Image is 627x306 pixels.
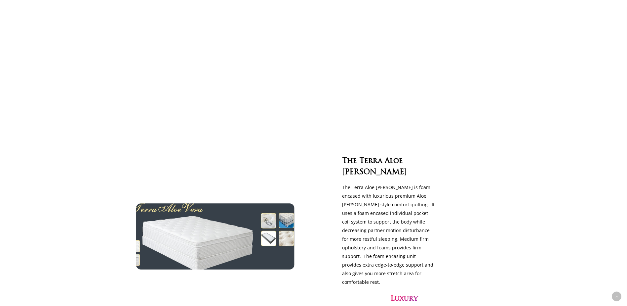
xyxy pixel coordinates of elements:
[342,155,446,177] h3: The Terra Aloe Vera
[342,157,357,166] span: The
[359,157,382,166] span: Terra
[342,168,407,177] span: [PERSON_NAME]
[342,183,435,286] p: The Terra Aloe [PERSON_NAME] is foam encased with luxurious premium Aloe [PERSON_NAME] style comf...
[612,292,621,301] a: Back to top
[385,157,403,166] span: Aloe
